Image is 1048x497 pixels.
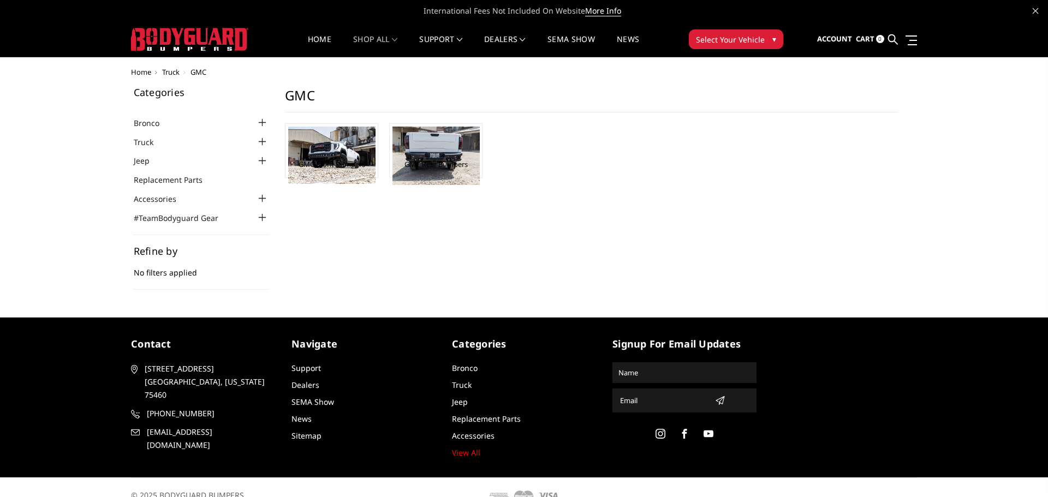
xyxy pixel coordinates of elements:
[131,28,248,51] img: BODYGUARD BUMPERS
[452,337,596,351] h5: Categories
[190,67,206,77] span: GMC
[404,159,468,169] a: GMC Rear Bumpers
[291,397,334,407] a: SEMA Show
[817,25,852,54] a: Account
[452,397,468,407] a: Jeep
[452,363,478,373] a: Bronco
[147,426,273,452] span: [EMAIL_ADDRESS][DOMAIN_NAME]
[134,246,269,290] div: No filters applied
[291,430,321,441] a: Sitemap
[817,34,852,44] span: Account
[134,155,163,166] a: Jeep
[131,407,275,420] a: [PHONE_NUMBER]
[134,87,269,97] h5: Categories
[131,67,151,77] a: Home
[856,25,884,54] a: Cart 0
[162,67,180,77] a: Truck
[134,246,269,256] h5: Refine by
[856,34,874,44] span: Cart
[145,362,271,402] span: [STREET_ADDRESS] [GEOGRAPHIC_DATA], [US_STATE] 75460
[585,5,621,16] a: More Info
[614,364,755,381] input: Name
[134,193,190,205] a: Accessories
[696,34,765,45] span: Select Your Vehicle
[419,35,462,57] a: Support
[617,35,639,57] a: News
[876,35,884,43] span: 0
[134,174,216,185] a: Replacement Parts
[131,426,275,452] a: [EMAIL_ADDRESS][DOMAIN_NAME]
[452,430,495,441] a: Accessories
[134,212,232,224] a: #TeamBodyguard Gear
[452,380,472,390] a: Truck
[291,414,312,424] a: News
[291,380,319,390] a: Dealers
[285,87,898,112] h1: GMC
[547,35,595,57] a: SEMA Show
[452,447,480,458] a: View All
[616,392,711,409] input: Email
[291,337,436,351] h5: Navigate
[353,35,397,57] a: shop all
[612,337,757,351] h5: signup for email updates
[291,363,321,373] a: Support
[689,29,783,49] button: Select Your Vehicle
[131,337,275,351] h5: contact
[484,35,526,57] a: Dealers
[299,159,365,169] a: GMC Front Bumpers
[452,414,521,424] a: Replacement Parts
[147,407,273,420] span: [PHONE_NUMBER]
[134,136,167,148] a: Truck
[308,35,331,57] a: Home
[772,33,776,45] span: ▾
[134,117,173,129] a: Bronco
